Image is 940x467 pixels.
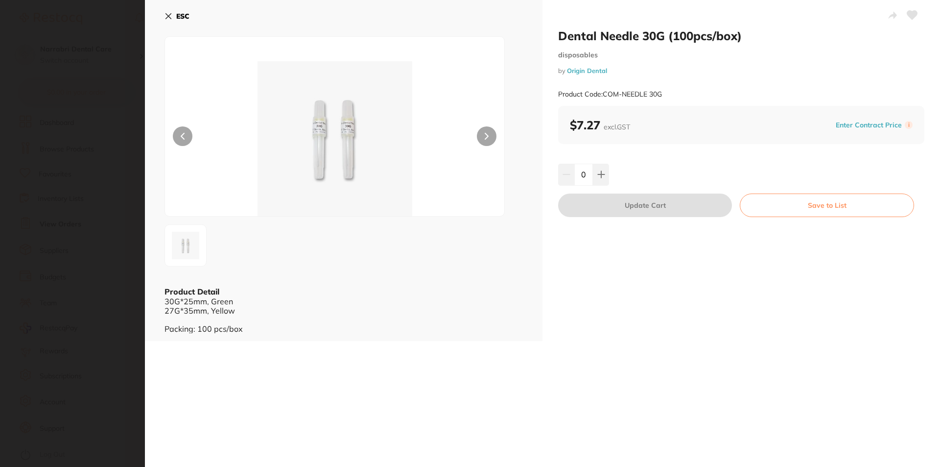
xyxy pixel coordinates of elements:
[168,228,203,263] img: cGc
[176,12,189,21] b: ESC
[164,297,523,333] div: 30G*25mm, Green 27G*35mm, Yellow Packing: 100 pcs/box
[558,28,924,43] h2: Dental Needle 30G (100pcs/box)
[558,90,662,98] small: Product Code: COM-NEEDLE 30G
[164,8,189,25] button: ESC
[558,67,924,74] small: by
[233,61,437,216] img: cGc
[164,287,219,296] b: Product Detail
[604,123,630,131] span: excl. GST
[558,51,924,59] small: disposables
[558,194,732,217] button: Update Cart
[740,194,914,217] button: Save to List
[567,67,607,74] a: Origin Dental
[905,121,913,129] label: i
[570,118,630,132] b: $7.27
[833,121,905,130] button: Enter Contract Price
